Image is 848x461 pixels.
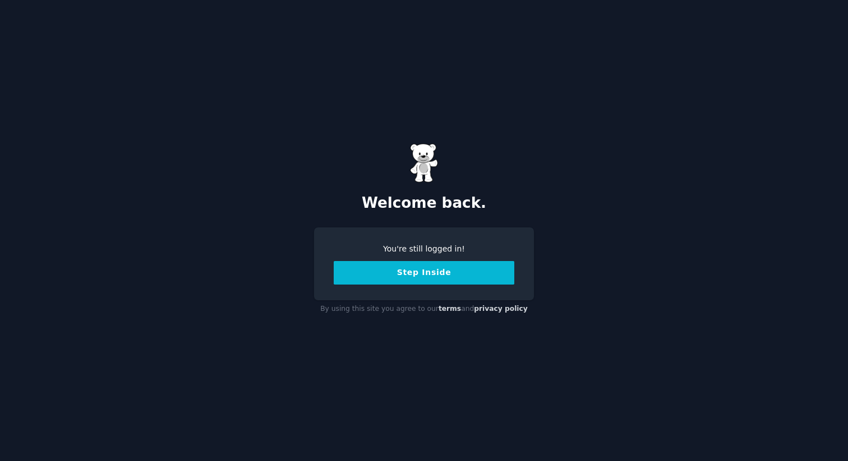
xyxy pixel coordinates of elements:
div: By using this site you agree to our and [314,300,534,318]
a: privacy policy [474,305,528,313]
h2: Welcome back. [314,194,534,212]
img: Gummy Bear [410,143,438,183]
a: Step Inside [334,268,514,277]
a: terms [439,305,461,313]
button: Step Inside [334,261,514,285]
div: You're still logged in! [334,243,514,255]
